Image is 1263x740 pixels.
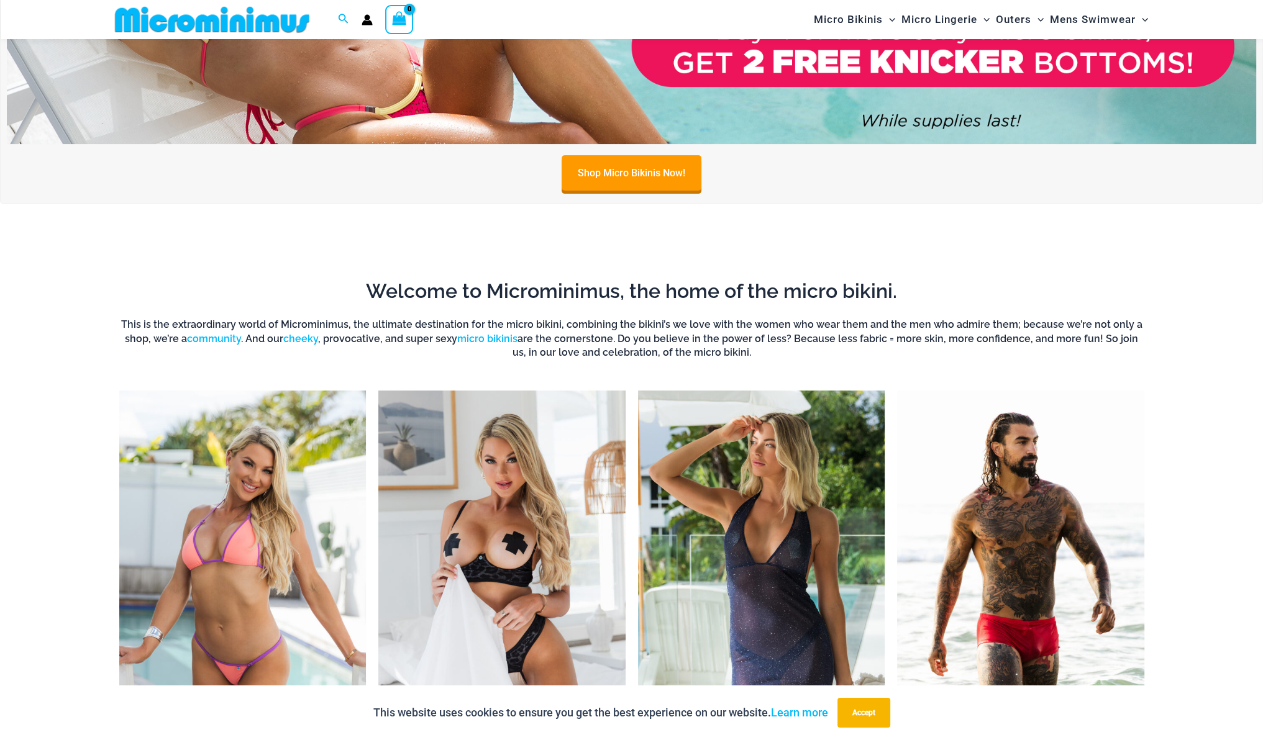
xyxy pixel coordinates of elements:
[977,4,990,35] span: Menu Toggle
[562,155,701,191] a: Shop Micro Bikinis Now!
[837,698,890,728] button: Accept
[119,318,1144,359] h6: This is the extraordinary world of Microminimus, the ultimate destination for the micro bikini, c...
[809,2,1154,37] nav: Site Navigation
[338,12,349,27] a: Search icon link
[993,4,1047,35] a: OutersMenu ToggleMenu Toggle
[1050,4,1136,35] span: Mens Swimwear
[811,4,898,35] a: Micro BikinisMenu ToggleMenu Toggle
[385,5,414,34] a: View Shopping Cart, empty
[883,4,895,35] span: Menu Toggle
[119,278,1144,304] h2: Welcome to Microminimus, the home of the micro bikini.
[110,6,314,34] img: MM SHOP LOGO FLAT
[996,4,1031,35] span: Outers
[1031,4,1044,35] span: Menu Toggle
[814,4,883,35] span: Micro Bikinis
[187,333,241,345] a: community
[771,706,828,719] a: Learn more
[1047,4,1151,35] a: Mens SwimwearMenu ToggleMenu Toggle
[457,333,518,345] a: micro bikinis
[362,14,373,25] a: Account icon link
[1136,4,1148,35] span: Menu Toggle
[898,4,993,35] a: Micro LingerieMenu ToggleMenu Toggle
[901,4,977,35] span: Micro Lingerie
[283,333,318,345] a: cheeky
[373,703,828,722] p: This website uses cookies to ensure you get the best experience on our website.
